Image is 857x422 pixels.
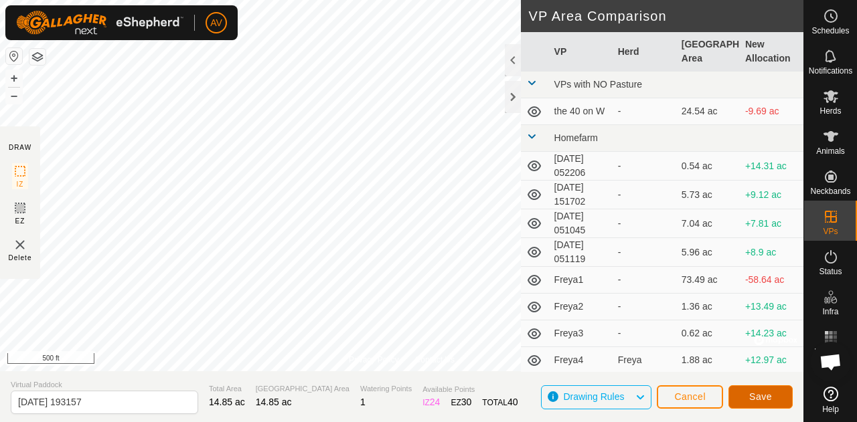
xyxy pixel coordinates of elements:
[549,267,613,294] td: Freya1
[674,391,706,402] span: Cancel
[618,188,671,202] div: -
[740,294,803,320] td: +13.49 ac
[256,383,349,395] span: [GEOGRAPHIC_DATA] Area
[451,395,471,409] div: EZ
[6,70,22,86] button: +
[676,152,740,181] td: 0.54 ac
[740,98,803,125] td: -9.69 ac
[676,267,740,294] td: 73.49 ac
[461,397,472,407] span: 30
[415,354,455,366] a: Contact Us
[618,273,671,287] div: -
[549,181,613,209] td: [DATE] 151702
[549,238,613,267] td: [DATE] 051119
[811,27,849,35] span: Schedules
[749,391,772,402] span: Save
[823,227,838,235] span: VPs
[811,342,851,382] div: Open chat
[740,320,803,347] td: +14.23 ac
[618,353,671,367] div: Freya
[618,159,671,173] div: -
[740,209,803,238] td: +7.81 ac
[209,383,245,395] span: Total Area
[256,397,292,407] span: 14.85 ac
[9,253,32,263] span: Delete
[613,32,676,72] th: Herd
[360,397,366,407] span: 1
[549,320,613,347] td: Freya3
[676,294,740,320] td: 1.36 ac
[549,32,613,72] th: VP
[482,395,518,409] div: TOTAL
[554,132,598,143] span: Homefarm
[676,181,740,209] td: 5.73 ac
[11,379,198,391] span: Virtual Paddock
[816,147,845,155] span: Animals
[508,397,518,407] span: 40
[740,238,803,267] td: +8.9 ac
[740,267,803,294] td: -58.64 ac
[549,98,613,125] td: the 40 on W
[676,320,740,347] td: 0.62 ac
[618,326,671,340] div: -
[740,181,803,209] td: +9.12 ac
[740,32,803,72] th: New Allocation
[549,294,613,320] td: Freya2
[819,268,842,276] span: Status
[549,209,613,238] td: [DATE] 051045
[549,152,613,181] td: [DATE] 052206
[814,348,847,356] span: Heatmap
[618,104,671,118] div: -
[618,245,671,259] div: -
[210,16,222,30] span: AV
[6,88,22,104] button: –
[430,397,441,407] span: 24
[676,238,740,267] td: 5.96 ac
[740,152,803,181] td: +14.31 ac
[740,347,803,374] td: +12.97 ac
[422,384,518,395] span: Available Points
[822,405,839,413] span: Help
[657,385,723,409] button: Cancel
[12,237,28,253] img: VP
[676,209,740,238] td: 7.04 ac
[820,107,841,115] span: Herds
[554,79,643,90] span: VPs with NO Pasture
[360,383,412,395] span: Watering Points
[422,395,440,409] div: IZ
[810,187,850,195] span: Neckbands
[349,354,399,366] a: Privacy Policy
[618,300,671,314] div: -
[809,67,852,75] span: Notifications
[17,179,24,189] span: IZ
[15,216,25,226] span: EZ
[9,142,31,152] div: DRAW
[549,347,613,374] td: Freya4
[529,8,803,24] h2: VP Area Comparison
[6,48,22,64] button: Reset Map
[676,32,740,72] th: [GEOGRAPHIC_DATA] Area
[209,397,245,407] span: 14.85 ac
[804,381,857,419] a: Help
[676,98,740,125] td: 24.54 ac
[29,49,46,65] button: Map Layers
[618,217,671,231] div: -
[563,391,624,402] span: Drawing Rules
[676,347,740,374] td: 1.88 ac
[16,11,183,35] img: Gallagher Logo
[728,385,793,409] button: Save
[822,308,838,316] span: Infra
